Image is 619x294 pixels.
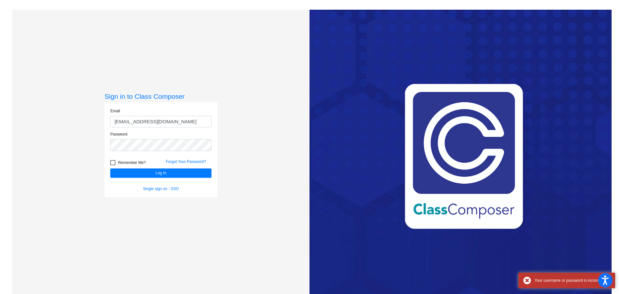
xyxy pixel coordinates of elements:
[535,278,610,283] div: Your username or password is incorrect
[118,159,146,167] span: Remember Me?
[110,108,120,114] label: Email
[143,187,179,191] a: Single sign on - SSO
[166,159,206,164] a: Forgot Your Password?
[110,131,127,137] label: Password
[110,168,211,178] button: Log In
[104,92,217,100] h3: Sign in to Class Composer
